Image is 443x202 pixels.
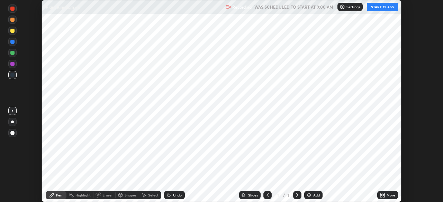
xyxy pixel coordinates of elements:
img: class-settings-icons [340,4,345,10]
h5: WAS SCHEDULED TO START AT 9:00 AM [254,4,333,10]
div: More [387,193,395,197]
div: Eraser [102,193,113,197]
button: START CLASS [367,3,398,11]
div: 1 [286,192,290,198]
p: Plant Kingdom - 6 [46,4,80,10]
img: recording.375f2c34.svg [225,4,231,10]
div: 1 [274,193,281,197]
div: Undo [173,193,182,197]
img: add-slide-button [306,192,312,198]
div: Add [313,193,320,197]
div: Pen [56,193,62,197]
p: Recording [232,4,252,10]
p: Settings [346,5,360,9]
div: Slides [248,193,258,197]
div: Select [148,193,159,197]
div: Highlight [75,193,91,197]
div: Shapes [125,193,136,197]
div: / [283,193,285,197]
